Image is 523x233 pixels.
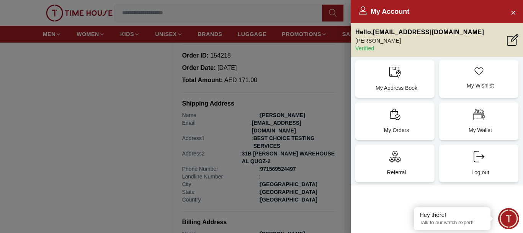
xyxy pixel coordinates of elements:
p: Hello , [EMAIL_ADDRESS][DOMAIN_NAME] [355,28,484,37]
p: My Wallet [445,126,515,134]
button: Close Account [507,6,519,18]
p: My Address Book [361,84,431,92]
p: [PERSON_NAME] [355,37,484,45]
p: Log out [445,169,515,176]
div: Chat Widget [498,208,519,229]
p: My Wishlist [445,82,515,89]
p: Referral [361,169,431,176]
p: Talk to our watch expert! [420,220,485,226]
h2: My Account [358,6,409,17]
p: My Orders [361,126,431,134]
div: Hey there! [420,211,485,219]
p: Verified [355,45,484,52]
